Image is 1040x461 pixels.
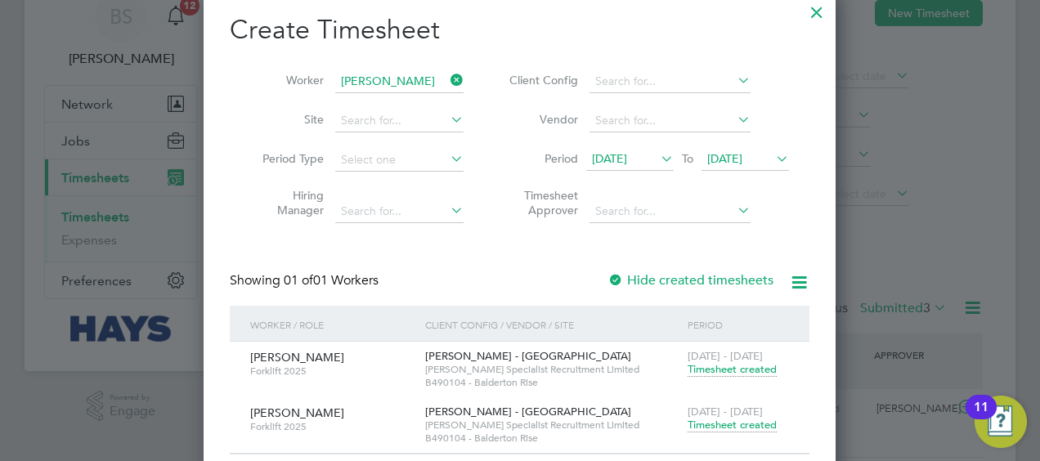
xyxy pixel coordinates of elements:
span: [PERSON_NAME] [250,405,344,420]
span: Forklift 2025 [250,420,413,433]
span: Timesheet created [688,362,777,377]
span: [DATE] - [DATE] [688,405,763,418]
input: Search for... [589,110,751,132]
input: Search for... [335,200,464,223]
div: Showing [230,272,382,289]
button: Open Resource Center, 11 new notifications [975,396,1027,448]
span: Timesheet created [688,418,777,432]
h2: Create Timesheet [230,13,809,47]
label: Client Config [504,73,578,87]
div: Period [684,306,793,343]
input: Select one [335,149,464,172]
span: [PERSON_NAME] [250,350,344,365]
span: 01 of [284,272,313,289]
label: Worker [250,73,324,87]
span: B490104 - Balderton Rise [425,432,679,445]
span: [DATE] [592,151,627,166]
label: Hiring Manager [250,188,324,217]
div: 11 [974,407,988,428]
label: Vendor [504,112,578,127]
span: Forklift 2025 [250,365,413,378]
span: [PERSON_NAME] - [GEOGRAPHIC_DATA] [425,349,631,363]
label: Hide created timesheets [607,272,773,289]
label: Site [250,112,324,127]
span: B490104 - Balderton Rise [425,376,679,389]
label: Period [504,151,578,166]
label: Period Type [250,151,324,166]
span: [PERSON_NAME] Specialist Recruitment Limited [425,363,679,376]
span: [DATE] - [DATE] [688,349,763,363]
label: Timesheet Approver [504,188,578,217]
input: Search for... [589,70,751,93]
input: Search for... [335,70,464,93]
div: Worker / Role [246,306,421,343]
span: [PERSON_NAME] Specialist Recruitment Limited [425,418,679,432]
span: 01 Workers [284,272,379,289]
div: Client Config / Vendor / Site [421,306,684,343]
span: To [677,148,698,169]
input: Search for... [589,200,751,223]
span: [PERSON_NAME] - [GEOGRAPHIC_DATA] [425,405,631,418]
span: [DATE] [707,151,742,166]
input: Search for... [335,110,464,132]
